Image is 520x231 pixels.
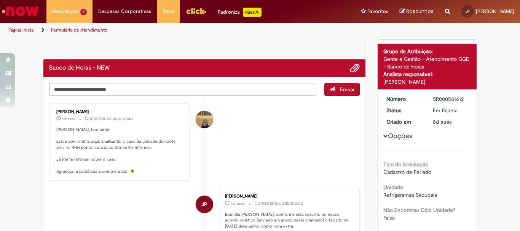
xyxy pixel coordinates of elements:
[196,196,213,213] div: Julia Nicolao Piacentini
[433,118,468,126] div: 23/09/2025 10:38:32
[51,27,107,33] a: Formulário de Atendimento
[225,194,352,199] div: [PERSON_NAME]
[6,23,341,37] ul: Trilhas de página
[350,63,360,73] button: Adicionar anexos
[163,8,174,15] span: More
[201,195,207,213] span: JP
[433,95,468,103] div: SR000581612
[231,201,245,206] span: 22h atrás
[62,116,75,121] span: 19h atrás
[8,27,35,33] a: Página inicial
[383,48,471,55] div: Grupo de Atribuição:
[340,86,355,93] span: Enviar
[52,8,79,15] span: Requisições
[56,110,183,114] div: [PERSON_NAME]
[80,9,87,15] span: 2
[433,118,451,125] span: 8d atrás
[196,111,213,128] div: Amanda De Campos Gomes Do Nascimento
[254,200,303,207] small: Comentários adicionais
[98,8,151,15] span: Despesas Corporativas
[383,191,437,198] span: Refrigerantes Sapucaia
[383,78,471,86] div: [PERSON_NAME]
[383,70,471,78] div: Analista responsável:
[383,161,428,168] b: Tipo da Solicitação
[56,127,183,175] p: [PERSON_NAME], boa tarde! Estou com o time aqui, analisando o caso da unidade de vocês, pois no R...
[186,5,206,17] img: click_logo_yellow_360x200.png
[367,8,388,15] span: Favoritos
[383,214,395,221] span: Falso
[243,8,262,17] p: +GenAi
[400,8,434,15] a: Rascunhos
[433,118,451,125] time: 23/09/2025 10:38:32
[49,83,316,96] textarea: Digite sua mensagem aqui...
[1,4,40,19] img: ServiceNow
[381,95,427,103] dt: Número
[476,8,514,14] span: [PERSON_NAME]
[225,212,352,229] p: Bom dia [PERSON_NAME], conforme está descrito no nosso acordo coletivo (enviado em anexo neste ch...
[383,169,431,175] span: Cadastro de Feriado
[406,8,434,15] span: Rascunhos
[62,116,75,121] time: 30/09/2025 14:00:15
[218,8,262,17] div: Padroniza
[383,184,403,191] b: Unidade
[49,65,110,72] h2: Banco de Horas - NEW Histórico de tíquete
[433,107,468,114] div: Em Espera
[383,55,471,70] div: Gente e Gestão - Atendimento GGE - Banco de Horas
[85,115,134,122] small: Comentários adicionais
[383,207,455,213] b: Não Encontrou Cód. Unidade?
[466,9,470,14] span: JP
[381,107,427,114] dt: Status
[381,118,427,126] dt: Criado em
[324,83,360,96] button: Enviar
[231,201,245,206] time: 30/09/2025 10:57:44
